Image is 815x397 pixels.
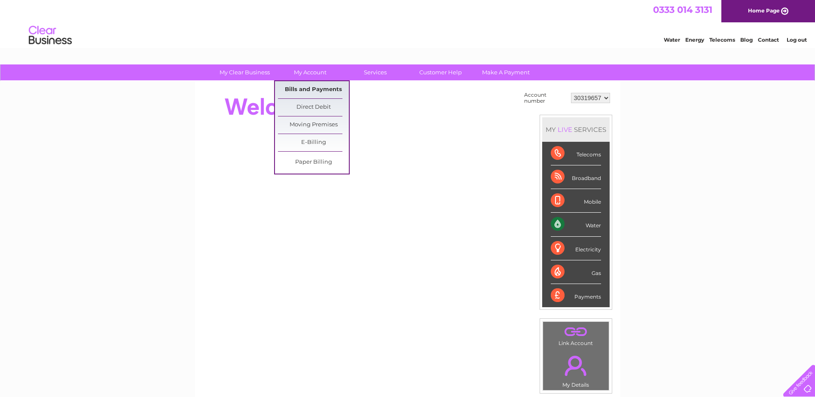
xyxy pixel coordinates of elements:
[551,237,601,260] div: Electricity
[653,4,712,15] a: 0333 014 3131
[278,81,349,98] a: Bills and Payments
[278,134,349,151] a: E-Billing
[551,260,601,284] div: Gas
[209,64,280,80] a: My Clear Business
[205,5,611,42] div: Clear Business is a trading name of Verastar Limited (registered in [GEOGRAPHIC_DATA] No. 3667643...
[340,64,411,80] a: Services
[522,90,569,106] td: Account number
[543,348,609,391] td: My Details
[685,37,704,43] a: Energy
[543,321,609,348] td: Link Account
[551,284,601,307] div: Payments
[275,64,345,80] a: My Account
[551,189,601,213] div: Mobile
[664,37,680,43] a: Water
[709,37,735,43] a: Telecoms
[470,64,541,80] a: Make A Payment
[740,37,753,43] a: Blog
[551,142,601,165] div: Telecoms
[278,154,349,171] a: Paper Billing
[556,125,574,134] div: LIVE
[28,22,72,49] img: logo.png
[758,37,779,43] a: Contact
[787,37,807,43] a: Log out
[278,99,349,116] a: Direct Debit
[405,64,476,80] a: Customer Help
[278,116,349,134] a: Moving Premises
[542,117,610,142] div: MY SERVICES
[551,213,601,236] div: Water
[551,165,601,189] div: Broadband
[545,351,607,381] a: .
[545,324,607,339] a: .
